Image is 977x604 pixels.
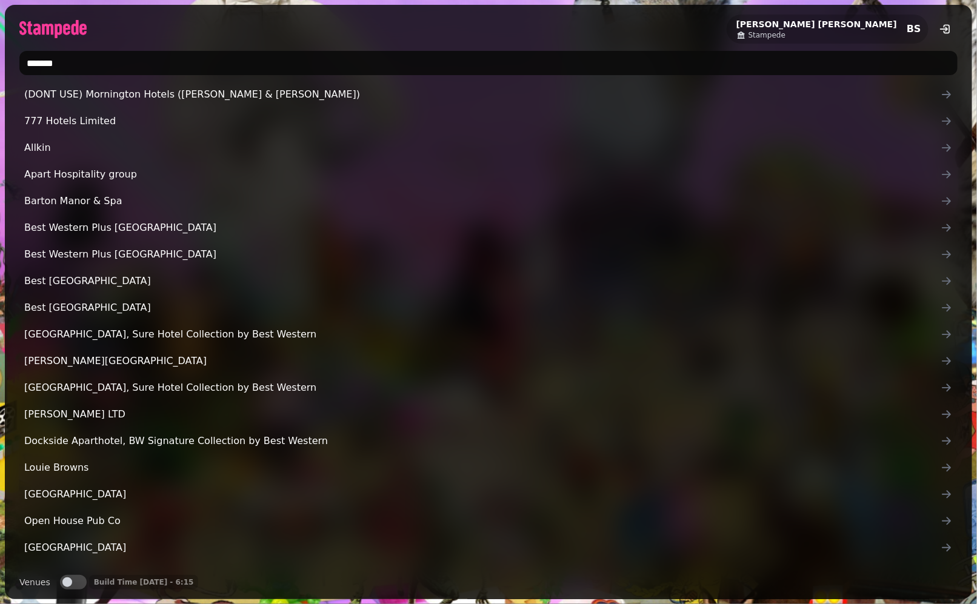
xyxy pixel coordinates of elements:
span: Louie Browns [24,460,941,475]
span: Dockside Aparthotel, BW Signature Collection by Best Western [24,434,941,448]
p: Build Time [DATE] - 6:15 [94,577,194,587]
span: Best [GEOGRAPHIC_DATA] [24,274,941,288]
a: Barton Manor & Spa [19,189,958,213]
button: logout [933,17,958,41]
a: [GEOGRAPHIC_DATA] [19,482,958,506]
span: Best [GEOGRAPHIC_DATA] [24,300,941,315]
span: 777 Hotels Limited [24,114,941,128]
span: [GEOGRAPHIC_DATA] [24,540,941,555]
a: Open House Pub Co [19,509,958,533]
a: [GEOGRAPHIC_DATA], Sure Hotel Collection by Best Western [19,322,958,347]
a: [PERSON_NAME][GEOGRAPHIC_DATA] [19,349,958,373]
h2: [PERSON_NAME] [PERSON_NAME] [736,18,897,30]
a: [GEOGRAPHIC_DATA], Sure Hotel Collection by Best Western [19,376,958,400]
a: Best Western Plus [GEOGRAPHIC_DATA] [19,216,958,240]
a: Best [GEOGRAPHIC_DATA] [19,269,958,293]
a: 777 Hotels Limited [19,109,958,133]
a: Dockside Aparthotel, BW Signature Collection by Best Western [19,429,958,453]
span: Barton Manor & Spa [24,194,941,208]
span: [GEOGRAPHIC_DATA], Sure Hotel Collection by Best Western [24,327,941,342]
a: Allkin [19,136,958,160]
a: [GEOGRAPHIC_DATA] [19,536,958,560]
span: (DONT USE) Mornington Hotels ([PERSON_NAME] & [PERSON_NAME]) [24,87,941,102]
span: Best Western Plus [GEOGRAPHIC_DATA] [24,221,941,235]
a: Apart Hospitality group [19,162,958,187]
label: Venues [19,575,50,589]
img: logo [19,20,87,38]
span: Open House Pub Co [24,514,941,528]
span: Apart Hospitality group [24,167,941,182]
span: [PERSON_NAME] LTD [24,407,941,422]
span: Allkin [24,141,941,155]
span: [GEOGRAPHIC_DATA], Sure Hotel Collection by Best Western [24,380,941,395]
a: Best Western Plus [GEOGRAPHIC_DATA] [19,242,958,267]
a: [PERSON_NAME] LTD [19,402,958,426]
a: Stampede [736,30,897,40]
span: BS [907,24,921,34]
span: [GEOGRAPHIC_DATA] [24,487,941,502]
a: The Boars Head [19,562,958,586]
a: Louie Browns [19,456,958,480]
a: (DONT USE) Mornington Hotels ([PERSON_NAME] & [PERSON_NAME]) [19,82,958,107]
a: Best [GEOGRAPHIC_DATA] [19,296,958,320]
span: [PERSON_NAME][GEOGRAPHIC_DATA] [24,354,941,368]
span: Best Western Plus [GEOGRAPHIC_DATA] [24,247,941,262]
span: Stampede [749,30,785,40]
